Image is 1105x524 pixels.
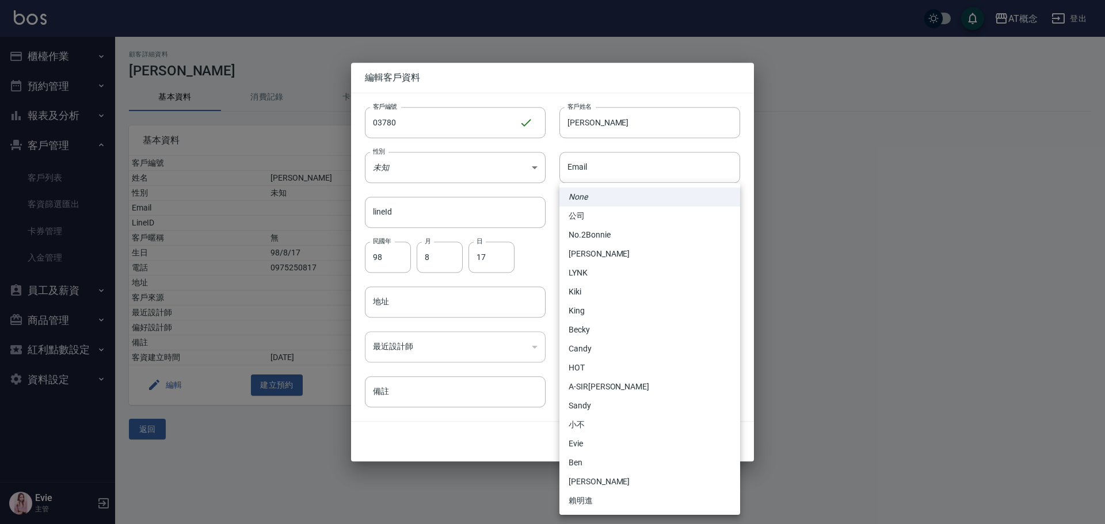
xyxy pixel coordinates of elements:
[559,282,740,301] li: Kiki
[559,225,740,244] li: No.2Bonnie
[559,415,740,434] li: 小不
[559,358,740,377] li: HOT
[559,263,740,282] li: LYNK
[559,339,740,358] li: Candy
[569,191,588,203] em: None
[559,396,740,415] li: Sandy
[559,206,740,225] li: 公司
[559,453,740,472] li: Ben
[559,320,740,339] li: Becky
[559,244,740,263] li: [PERSON_NAME]
[559,472,740,491] li: [PERSON_NAME]
[559,377,740,396] li: A-SIR[PERSON_NAME]
[559,434,740,453] li: Evie
[559,301,740,320] li: King
[559,491,740,510] li: 賴明進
